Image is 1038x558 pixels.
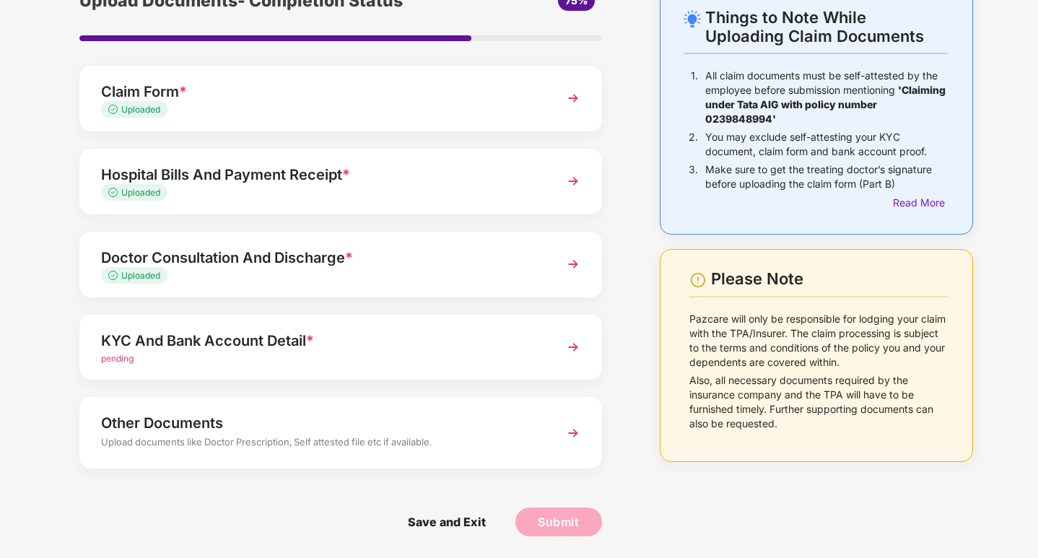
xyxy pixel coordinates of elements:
[121,270,160,281] span: Uploaded
[121,187,160,198] span: Uploaded
[560,168,586,194] img: svg+xml;base64,PHN2ZyBpZD0iTmV4dCIgeG1sbnM9Imh0dHA6Ly93d3cudzMub3JnLzIwMDAvc3ZnIiB3aWR0aD0iMzYiIG...
[101,246,540,269] div: Doctor Consultation And Discharge
[108,105,121,114] img: svg+xml;base64,PHN2ZyB4bWxucz0iaHR0cDovL3d3dy53My5vcmcvMjAwMC9zdmciIHdpZHRoPSIxMy4zMzMiIGhlaWdodD...
[101,353,134,364] span: pending
[705,162,948,191] p: Make sure to get the treating doctor’s signature before uploading the claim form (Part B)
[689,162,698,191] p: 3.
[101,329,540,352] div: KYC And Bank Account Detail
[689,373,948,431] p: Also, all necessary documents required by the insurance company and the TPA will have to be furni...
[393,507,500,536] span: Save and Exit
[560,420,586,446] img: svg+xml;base64,PHN2ZyBpZD0iTmV4dCIgeG1sbnM9Imh0dHA6Ly93d3cudzMub3JnLzIwMDAvc3ZnIiB3aWR0aD0iMzYiIG...
[108,188,121,197] img: svg+xml;base64,PHN2ZyB4bWxucz0iaHR0cDovL3d3dy53My5vcmcvMjAwMC9zdmciIHdpZHRoPSIxMy4zMzMiIGhlaWdodD...
[101,80,540,103] div: Claim Form
[101,435,540,453] div: Upload documents like Doctor Prescription, Self attested file etc if available.
[893,195,948,211] div: Read More
[560,85,586,111] img: svg+xml;base64,PHN2ZyBpZD0iTmV4dCIgeG1sbnM9Imh0dHA6Ly93d3cudzMub3JnLzIwMDAvc3ZnIiB3aWR0aD0iMzYiIG...
[101,411,540,435] div: Other Documents
[689,130,698,159] p: 2.
[705,130,948,159] p: You may exclude self-attesting your KYC document, claim form and bank account proof.
[101,163,540,186] div: Hospital Bills And Payment Receipt
[711,269,948,289] div: Please Note
[560,334,586,360] img: svg+xml;base64,PHN2ZyBpZD0iTmV4dCIgeG1sbnM9Imh0dHA6Ly93d3cudzMub3JnLzIwMDAvc3ZnIiB3aWR0aD0iMzYiIG...
[515,507,602,536] button: Submit
[689,312,948,370] p: Pazcare will only be responsible for lodging your claim with the TPA/Insurer. The claim processin...
[560,251,586,277] img: svg+xml;base64,PHN2ZyBpZD0iTmV4dCIgeG1sbnM9Imh0dHA6Ly93d3cudzMub3JnLzIwMDAvc3ZnIiB3aWR0aD0iMzYiIG...
[705,8,948,45] div: Things to Note While Uploading Claim Documents
[684,10,701,27] img: svg+xml;base64,PHN2ZyB4bWxucz0iaHR0cDovL3d3dy53My5vcmcvMjAwMC9zdmciIHdpZHRoPSIyNC4wOTMiIGhlaWdodD...
[108,271,121,280] img: svg+xml;base64,PHN2ZyB4bWxucz0iaHR0cDovL3d3dy53My5vcmcvMjAwMC9zdmciIHdpZHRoPSIxMy4zMzMiIGhlaWdodD...
[705,84,946,125] b: 'Claiming under Tata AIG with policy number 0239848994'
[121,104,160,115] span: Uploaded
[705,69,948,126] p: All claim documents must be self-attested by the employee before submission mentioning
[689,271,707,289] img: svg+xml;base64,PHN2ZyBpZD0iV2FybmluZ18tXzI0eDI0IiBkYXRhLW5hbWU9Ildhcm5pbmcgLSAyNHgyNCIgeG1sbnM9Im...
[691,69,698,126] p: 1.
